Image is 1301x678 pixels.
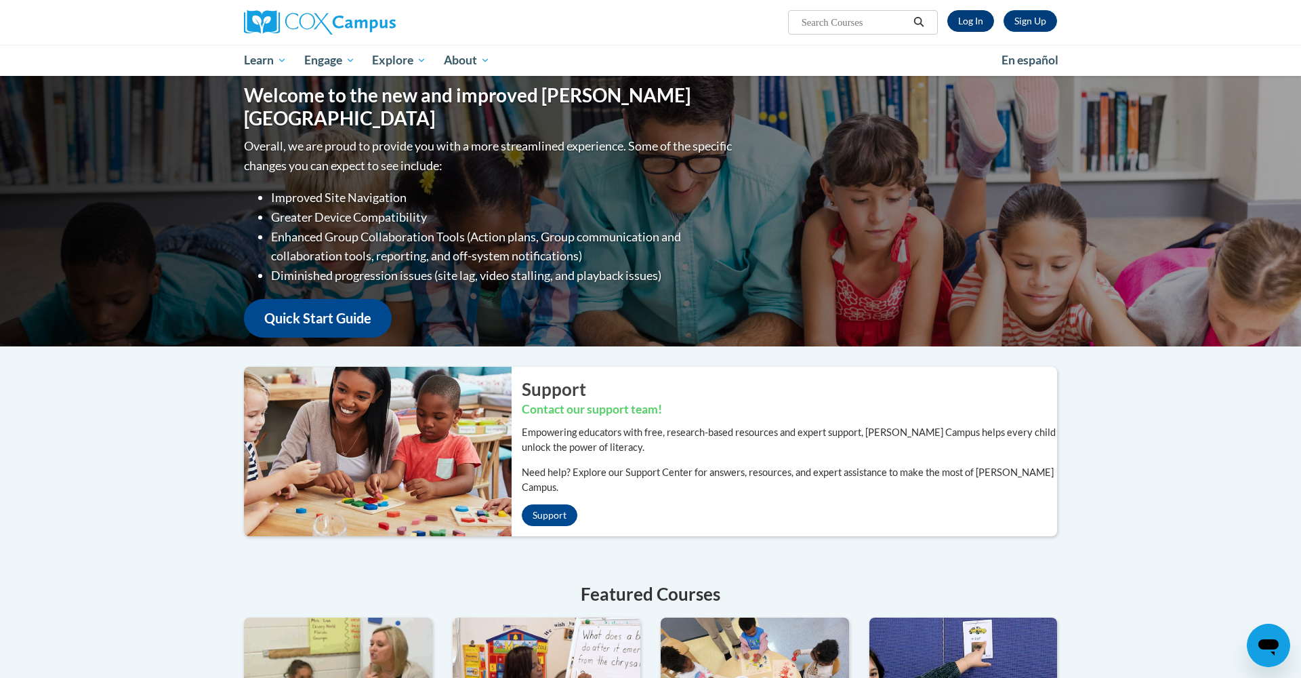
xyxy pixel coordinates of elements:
span: Learn [244,52,287,68]
li: Improved Site Navigation [271,188,735,207]
p: Overall, we are proud to provide you with a more streamlined experience. Some of the specific cha... [244,136,735,176]
a: Log In [947,10,994,32]
li: Greater Device Compatibility [271,207,735,227]
span: About [444,52,490,68]
h2: Support [522,377,1057,401]
span: Engage [304,52,355,68]
a: Learn [235,45,295,76]
iframe: Button to launch messaging window [1247,624,1290,667]
img: ... [234,367,512,536]
h1: Welcome to the new and improved [PERSON_NAME][GEOGRAPHIC_DATA] [244,84,735,129]
div: Main menu [224,45,1077,76]
p: Need help? Explore our Support Center for answers, resources, and expert assistance to make the m... [522,465,1057,495]
a: About [435,45,499,76]
span: En español [1001,53,1058,67]
a: Register [1004,10,1057,32]
a: Explore [363,45,435,76]
li: Enhanced Group Collaboration Tools (Action plans, Group communication and collaboration tools, re... [271,227,735,266]
button: Search [909,14,929,31]
h4: Featured Courses [244,581,1057,607]
a: Quick Start Guide [244,299,392,338]
a: En español [993,46,1067,75]
a: Support [522,504,577,526]
li: Diminished progression issues (site lag, video stalling, and playback issues) [271,266,735,285]
img: Cox Campus [244,10,396,35]
input: Search Courses [800,14,909,31]
a: Cox Campus [244,10,501,35]
span: Explore [372,52,426,68]
a: Engage [295,45,364,76]
h3: Contact our support team! [522,401,1057,418]
p: Empowering educators with free, research-based resources and expert support, [PERSON_NAME] Campus... [522,425,1057,455]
